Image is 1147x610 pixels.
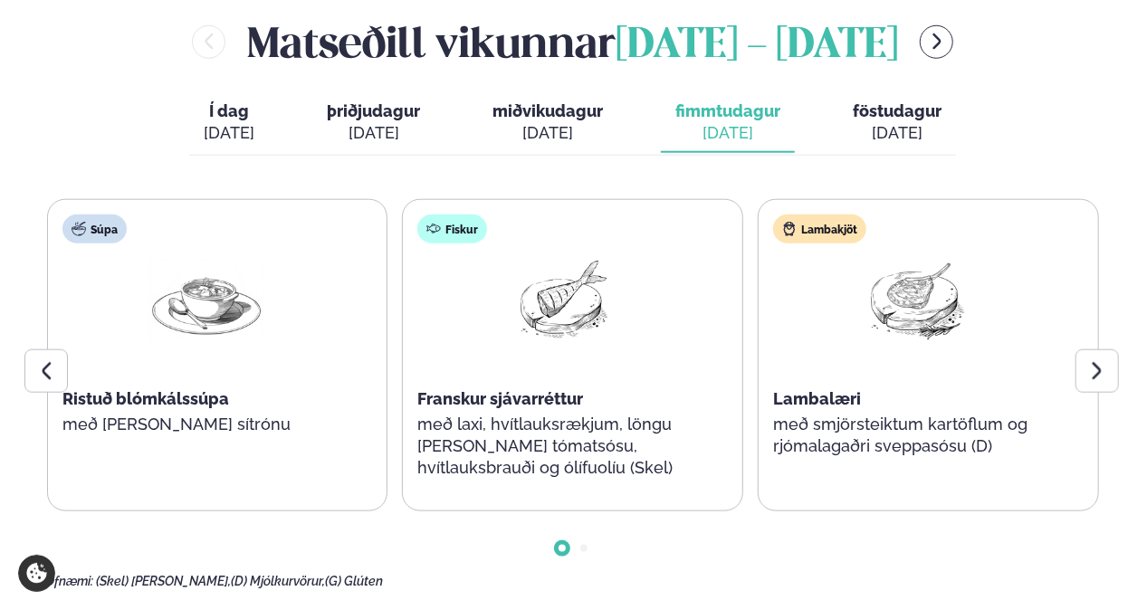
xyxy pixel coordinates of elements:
span: (G) Glúten [325,574,383,588]
button: menu-btn-left [192,25,225,59]
a: Cookie settings [18,555,55,592]
div: [DATE] [675,122,780,144]
span: Franskur sjávarréttur [417,389,583,408]
span: [DATE] - [DATE] [616,26,898,66]
span: Go to slide 2 [580,545,588,552]
div: [DATE] [492,122,603,144]
div: Lambakjöt [773,214,866,243]
button: föstudagur [DATE] [838,93,956,153]
span: (D) Mjólkurvörur, [231,574,325,588]
div: Fiskur [417,214,487,243]
button: menu-btn-right [920,25,953,59]
span: fimmtudagur [675,101,780,120]
span: þriðjudagur [327,101,420,120]
img: Lamb.svg [782,222,797,236]
button: þriðjudagur [DATE] [312,93,435,153]
div: [DATE] [853,122,941,144]
div: [DATE] [204,122,254,144]
img: Fish.png [503,258,619,342]
button: Í dag [DATE] [189,93,269,153]
div: Súpa [62,214,127,243]
img: Soup.png [148,258,264,342]
button: fimmtudagur [DATE] [661,93,795,153]
p: með [PERSON_NAME] sítrónu [62,414,350,435]
p: með smjörsteiktum kartöflum og rjómalagaðri sveppasósu (D) [773,414,1061,457]
div: [DATE] [327,122,420,144]
button: miðvikudagur [DATE] [478,93,617,153]
img: soup.svg [72,222,86,236]
span: (Skel) [PERSON_NAME], [96,574,231,588]
span: Go to slide 1 [559,545,566,552]
span: Ofnæmi: [45,574,93,588]
img: Lamb-Meat.png [859,258,975,342]
span: Í dag [204,100,254,122]
h2: Matseðill vikunnar [247,13,898,71]
img: fish.svg [426,222,441,236]
span: Lambalæri [773,389,861,408]
span: föstudagur [853,101,941,120]
span: miðvikudagur [492,101,603,120]
span: Ristuð blómkálssúpa [62,389,229,408]
p: með laxi, hvítlauksrækjum, löngu [PERSON_NAME] tómatsósu, hvítlauksbrauði og ólífuolíu (Skel) [417,414,705,479]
